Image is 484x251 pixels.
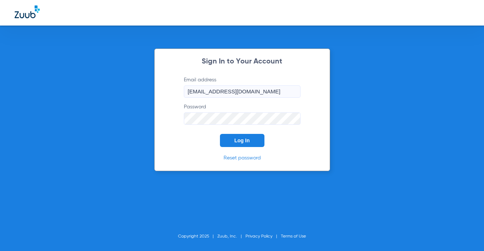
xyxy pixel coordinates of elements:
[281,234,306,239] a: Terms of Use
[184,85,301,98] input: Email address
[448,216,484,251] iframe: Chat Widget
[217,233,245,240] li: Zuub, Inc.
[245,234,272,239] a: Privacy Policy
[15,5,40,18] img: Zuub Logo
[235,138,250,143] span: Log In
[178,233,217,240] li: Copyright 2025
[184,76,301,98] label: Email address
[220,134,264,147] button: Log In
[184,112,301,125] input: Password
[184,103,301,125] label: Password
[173,58,311,65] h2: Sign In to Your Account
[224,155,261,161] a: Reset password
